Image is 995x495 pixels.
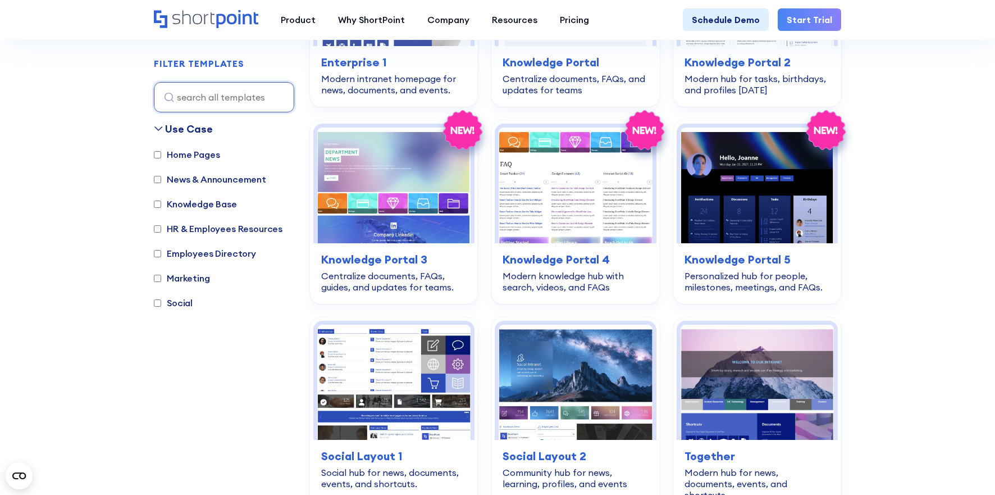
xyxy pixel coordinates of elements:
[684,448,830,465] h3: Together
[154,250,161,257] input: Employees Directory
[154,275,161,282] input: Marketing
[681,128,834,243] img: SharePoint profile page: Personalized hub for people, milestones, meetings, and FAQs.
[503,54,648,71] h3: Knowledge Portal
[427,13,469,26] div: Company
[673,120,841,303] a: SharePoint profile page: Personalized hub for people, milestones, meetings, and FAQs.Knowledge Po...
[416,8,481,31] a: Company
[503,467,648,489] div: Community hub for news, learning, profiles, and events
[317,325,471,440] img: SharePoint social intranet template: Social hub for news, documents, events, and shortcuts.
[503,270,648,293] div: Modern knowledge hub with search, videos, and FAQs
[281,13,316,26] div: Product
[310,120,478,303] a: best SharePoint template for knowledge base: Centralize documents, FAQs, guides, and updates for ...
[317,128,471,243] img: best SharePoint template for knowledge base: Centralize documents, FAQs, guides, and updates for ...
[154,296,193,310] label: Social
[154,299,161,307] input: Social
[939,441,995,495] iframe: Chat Widget
[6,462,33,489] button: Open CMP widget
[503,251,648,268] h3: Knowledge Portal 4
[154,222,282,235] label: HR & Employees Resources
[321,448,467,465] h3: Social Layout 1
[503,73,648,96] div: Centralize documents, FAQs, and updates for teams
[492,13,537,26] div: Resources
[270,8,327,31] a: Product
[503,448,648,465] h3: Social Layout 2
[154,247,256,260] label: Employees Directory
[684,73,830,96] div: Modern hub for tasks, birthdays, and profiles [DATE]
[154,225,161,233] input: HR & Employees Resources
[338,13,405,26] div: Why ShortPoint
[154,10,258,29] a: Home
[154,197,237,211] label: Knowledge Base
[154,151,161,158] input: Home Pages
[321,251,467,268] h3: Knowledge Portal 3
[154,176,161,183] input: News & Announcement
[154,201,161,208] input: Knowledge Base
[499,325,652,440] img: SharePoint community site: Community hub for news, learning, profiles, and events
[684,251,830,268] h3: Knowledge Portal 5
[321,54,467,71] h3: Enterprise 1
[681,325,834,440] img: Intranet homepage template: Modern hub for news, documents, events, and shortcuts.
[684,54,830,71] h3: Knowledge Portal 2
[321,270,467,293] div: Centralize documents, FAQs, guides, and updates for teams.
[154,271,210,285] label: Marketing
[549,8,600,31] a: Pricing
[327,8,416,31] a: Why ShortPoint
[154,59,244,69] h2: FILTER TEMPLATES
[491,120,659,303] a: sharepoint wiki template: Modern knowledge hub with search, videos, and FAQsKnowledge Portal 4Mod...
[684,270,830,293] div: Personalized hub for people, milestones, meetings, and FAQs.
[321,467,467,489] div: Social hub for news, documents, events, and shortcuts.
[499,128,652,243] img: sharepoint wiki template: Modern knowledge hub with search, videos, and FAQs
[165,121,213,137] div: Use Case
[154,148,220,161] label: Home Pages
[560,13,589,26] div: Pricing
[778,8,841,31] a: Start Trial
[154,172,266,186] label: News & Announcement
[321,73,467,96] div: Modern intranet homepage for news, documents, and events.
[683,8,769,31] a: Schedule Demo
[154,82,294,112] input: search all templates
[481,8,549,31] a: Resources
